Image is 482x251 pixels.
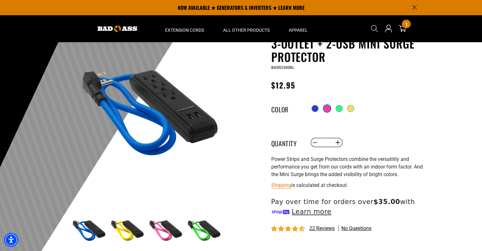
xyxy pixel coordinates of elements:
div: Accessibility Menu [4,233,18,247]
span: Extension Cords [165,27,204,33]
img: Bad Ass Extension Cords [98,25,137,32]
img: blue [70,38,222,191]
p: Power Strips and Surge Protectors combine the versatility and performance you get from our cords ... [271,155,427,178]
img: yellow [108,213,145,249]
span: BASS3300BL [271,65,294,70]
h1: 3-Outlet + 2-USB Mini Surge Protector [271,37,427,63]
a: Shipping [271,182,291,188]
img: green [185,213,222,249]
span: No questions [341,225,371,232]
legend: Color [271,104,303,113]
summary: Extension Cords [156,15,214,42]
img: blue [70,213,106,249]
span: 22 reviews [309,225,335,231]
span: All Other Products [223,27,270,33]
summary: Search [370,23,380,34]
span: $12.95 [271,79,295,91]
summary: Apparel [279,15,317,42]
img: pink [146,213,183,249]
span: Apparel [289,27,308,33]
div: is calculated at checkout. [271,181,427,189]
span: 4.36 stars [271,226,306,232]
label: Quantity [271,138,303,147]
span: 1 [405,22,407,27]
summary: All Other Products [214,15,279,42]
